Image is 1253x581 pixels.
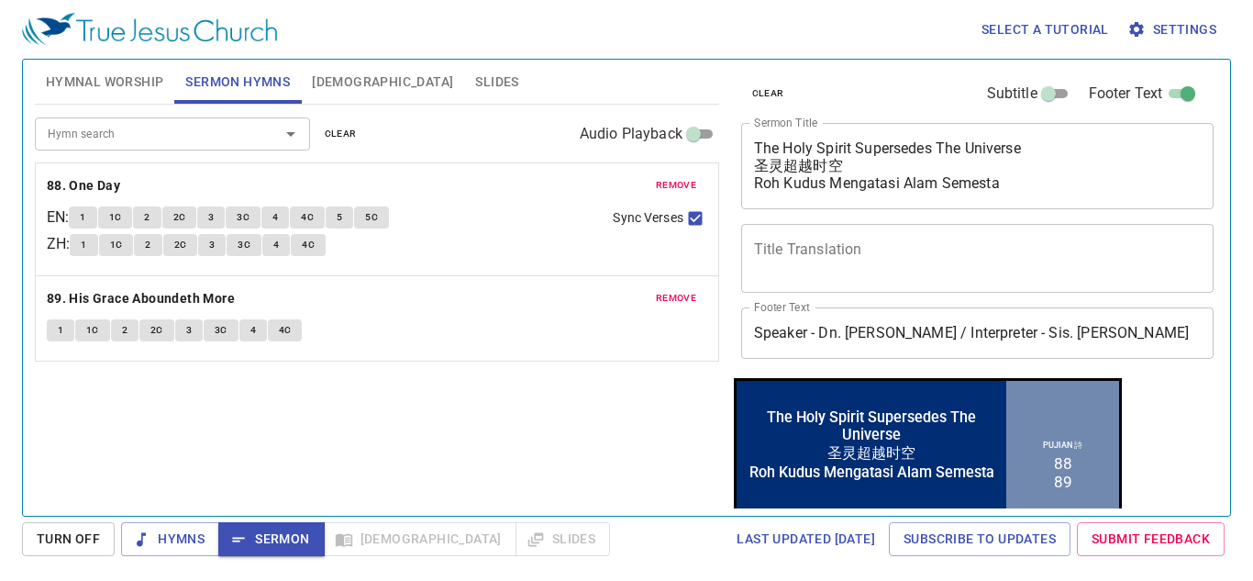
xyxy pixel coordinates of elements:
[987,83,1037,105] span: Subtitle
[121,522,219,556] button: Hymns
[645,174,707,196] button: remove
[227,234,261,256] button: 3C
[354,207,389,229] button: 5C
[1124,13,1224,47] button: Settings
[46,71,164,94] span: Hymnal Worship
[47,287,235,310] b: 89. His Grace Aboundeth More
[47,174,120,197] b: 88. One Day
[613,208,682,228] span: Sync Verses
[233,528,309,551] span: Sermon
[86,322,99,339] span: 1C
[656,290,696,307] span: remove
[186,322,192,339] span: 3
[81,237,86,253] span: 1
[904,528,1056,551] span: Subscribe to Updates
[22,522,115,556] button: Turn Off
[752,85,784,102] span: clear
[109,209,122,226] span: 1C
[272,209,278,226] span: 4
[250,322,256,339] span: 4
[239,319,267,341] button: 4
[226,207,261,229] button: 3C
[75,319,110,341] button: 1C
[69,207,96,229] button: 1
[754,140,1202,192] textarea: The Holy Spirit Supersedes The Universe 圣灵超越时空 Roh Kudus Mengatasi Alam Semesta
[145,237,150,253] span: 2
[218,522,324,556] button: Sermon
[174,237,187,253] span: 2C
[139,319,174,341] button: 2C
[290,207,325,229] button: 4C
[163,234,198,256] button: 2C
[475,71,518,94] span: Slides
[974,13,1116,47] button: Select a tutorial
[737,528,875,551] span: Last updated [DATE]
[1131,18,1216,41] span: Settings
[111,319,139,341] button: 2
[208,209,214,226] span: 3
[99,234,134,256] button: 1C
[268,319,303,341] button: 4C
[198,234,226,256] button: 3
[237,209,249,226] span: 3C
[312,71,453,94] span: [DEMOGRAPHIC_DATA]
[365,209,378,226] span: 5C
[580,123,682,145] span: Audio Playback
[645,287,707,309] button: remove
[47,233,70,255] p: ZH :
[47,287,238,310] button: 89. His Grace Aboundeth More
[209,237,215,253] span: 3
[173,209,186,226] span: 2C
[1077,522,1225,556] a: Submit Feedback
[729,522,882,556] a: Last updated [DATE]
[110,237,123,253] span: 1C
[70,234,97,256] button: 1
[22,13,277,46] img: True Jesus Church
[302,237,315,253] span: 4C
[175,319,203,341] button: 3
[215,322,227,339] span: 3C
[273,237,279,253] span: 4
[279,322,292,339] span: 4C
[162,207,197,229] button: 2C
[204,319,238,341] button: 3C
[1089,83,1163,105] span: Footer Text
[325,126,357,142] span: clear
[741,83,795,105] button: clear
[80,209,85,226] span: 1
[262,234,290,256] button: 4
[98,207,133,229] button: 1C
[58,322,63,339] span: 1
[314,123,368,145] button: clear
[291,234,326,256] button: 4C
[337,209,342,226] span: 5
[889,522,1070,556] a: Subscribe to Updates
[278,121,304,147] button: Open
[197,207,225,229] button: 3
[144,209,150,226] span: 2
[238,237,250,253] span: 3C
[1092,528,1210,551] span: Submit Feedback
[133,207,161,229] button: 2
[37,528,100,551] span: Turn Off
[656,177,696,194] span: remove
[261,207,289,229] button: 4
[47,174,124,197] button: 88. One Day
[47,319,74,341] button: 1
[47,207,69,229] p: EN :
[301,209,314,226] span: 4C
[185,71,290,94] span: Sermon Hymns
[122,322,128,339] span: 2
[981,18,1109,41] span: Select a tutorial
[734,378,1122,553] iframe: from-child
[136,528,205,551] span: Hymns
[326,207,353,229] button: 5
[134,234,161,256] button: 2
[150,322,163,339] span: 2C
